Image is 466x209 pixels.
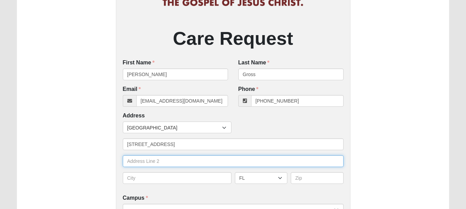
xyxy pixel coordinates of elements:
[291,172,344,184] input: Zip
[123,27,344,50] h2: Care Request
[123,85,141,93] label: Email
[127,122,222,134] span: [GEOGRAPHIC_DATA]
[123,59,155,67] label: First Name
[123,138,344,150] input: Address Line 1
[238,59,270,67] label: Last Name
[238,85,259,93] label: Phone
[123,172,231,184] input: City
[123,194,148,202] label: Campus
[123,155,344,167] input: Address Line 2
[123,112,145,120] label: Address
